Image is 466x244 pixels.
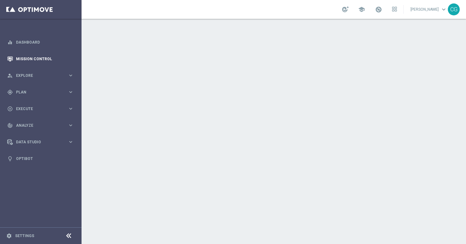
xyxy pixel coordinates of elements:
[7,123,74,128] button: track_changes Analyze keyboard_arrow_right
[7,89,13,95] i: gps_fixed
[7,90,74,95] button: gps_fixed Plan keyboard_arrow_right
[7,106,74,111] button: play_circle_outline Execute keyboard_arrow_right
[7,56,74,61] button: Mission Control
[16,74,68,77] span: Explore
[440,6,447,13] span: keyboard_arrow_down
[16,150,74,167] a: Optibot
[7,73,74,78] button: person_search Explore keyboard_arrow_right
[16,107,68,111] span: Execute
[7,156,74,161] button: lightbulb Optibot
[7,73,13,78] i: person_search
[7,50,74,67] div: Mission Control
[448,3,460,15] div: CG
[16,34,74,50] a: Dashboard
[358,6,365,13] span: school
[6,233,12,239] i: settings
[7,73,68,78] div: Explore
[7,34,74,50] div: Dashboard
[68,72,74,78] i: keyboard_arrow_right
[7,139,68,145] div: Data Studio
[7,123,13,128] i: track_changes
[7,106,68,112] div: Execute
[16,140,68,144] span: Data Studio
[7,40,74,45] button: equalizer Dashboard
[16,90,68,94] span: Plan
[68,122,74,128] i: keyboard_arrow_right
[7,150,74,167] div: Optibot
[68,106,74,112] i: keyboard_arrow_right
[7,123,68,128] div: Analyze
[7,156,13,162] i: lightbulb
[7,140,74,145] button: Data Studio keyboard_arrow_right
[16,50,74,67] a: Mission Control
[15,234,34,238] a: Settings
[16,124,68,127] span: Analyze
[410,5,448,14] a: [PERSON_NAME]keyboard_arrow_down
[68,89,74,95] i: keyboard_arrow_right
[7,106,13,112] i: play_circle_outline
[7,89,68,95] div: Plan
[7,40,13,45] i: equalizer
[68,139,74,145] i: keyboard_arrow_right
